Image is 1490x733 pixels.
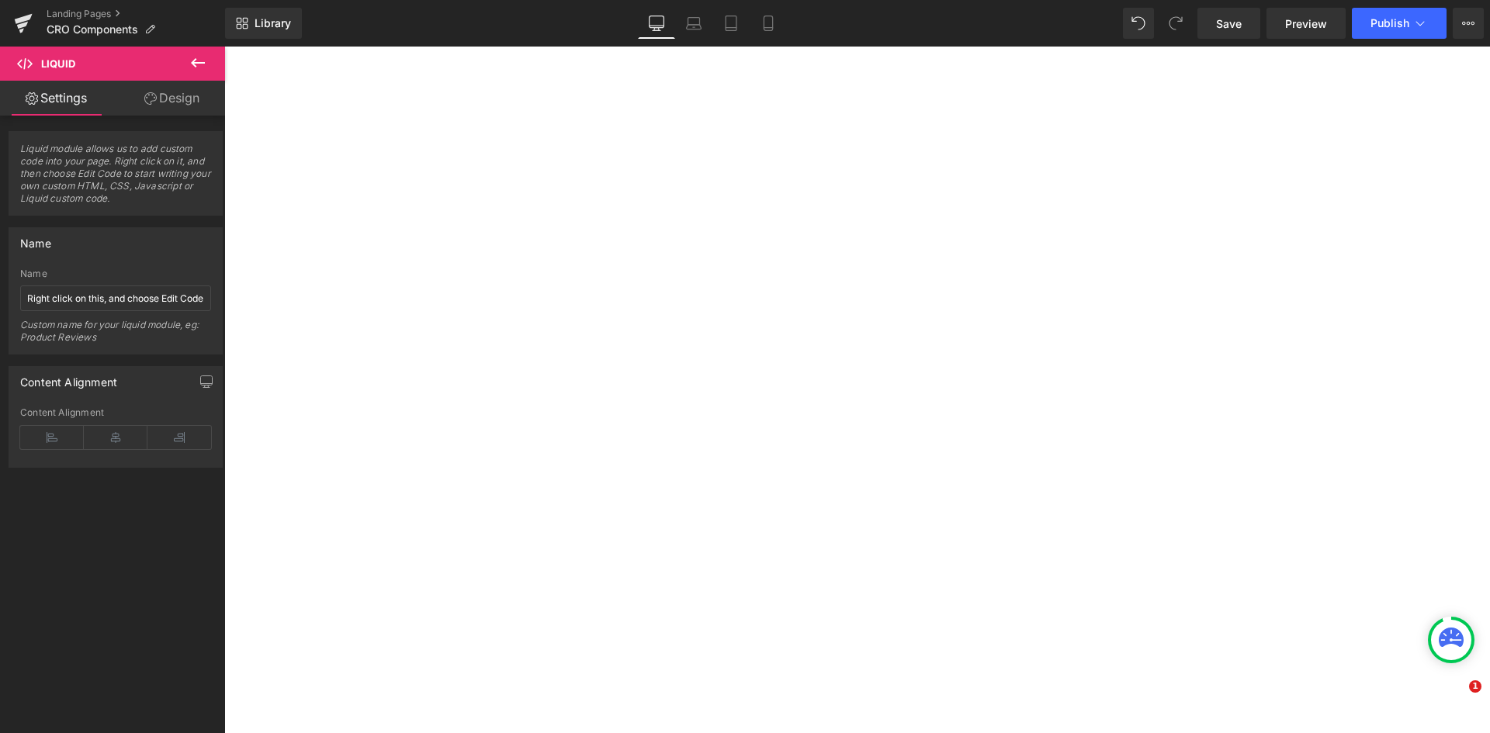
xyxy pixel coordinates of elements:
[47,8,225,20] a: Landing Pages
[712,8,750,39] a: Tablet
[47,23,138,36] span: CRO Components
[750,8,787,39] a: Mobile
[20,367,117,389] div: Content Alignment
[1216,16,1242,32] span: Save
[1469,680,1481,693] span: 1
[1352,8,1447,39] button: Publish
[20,407,211,418] div: Content Alignment
[1453,8,1484,39] button: More
[1266,8,1346,39] a: Preview
[638,8,675,39] a: Desktop
[20,319,211,354] div: Custom name for your liquid module, eg: Product Reviews
[225,8,302,39] a: New Library
[20,268,211,279] div: Name
[116,81,228,116] a: Design
[41,57,75,70] span: Liquid
[255,16,291,30] span: Library
[1285,16,1327,32] span: Preview
[20,143,211,215] span: Liquid module allows us to add custom code into your page. Right click on it, and then choose Edi...
[675,8,712,39] a: Laptop
[1123,8,1154,39] button: Undo
[1160,8,1191,39] button: Redo
[20,228,51,250] div: Name
[1370,17,1409,29] span: Publish
[1437,680,1474,717] iframe: Intercom live chat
